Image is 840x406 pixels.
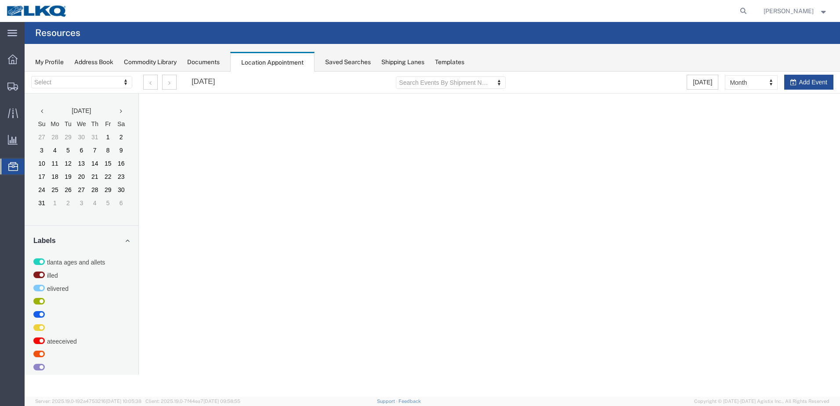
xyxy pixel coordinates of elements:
a: Support [377,399,399,404]
div: Location Appointment [230,52,315,72]
span: Server: 2025.19.0-192a4753216 [35,399,141,404]
div: Templates [435,58,464,67]
img: logo [6,4,68,18]
span: Adrienne Brown [764,6,814,16]
span: Client: 2025.19.0-7f44ea7 [145,399,240,404]
div: Shipping Lanes [381,58,424,67]
div: My Profile [35,58,64,67]
span: [DATE] 09:58:55 [203,399,240,404]
h4: Resources [35,22,80,44]
div: Commodity Library [124,58,177,67]
a: Feedback [398,399,421,404]
iframe: FS Legacy Container [25,72,840,397]
div: Address Book [74,58,113,67]
div: Documents [187,58,220,67]
button: [PERSON_NAME] [763,6,828,16]
span: [DATE] 10:05:38 [106,399,141,404]
div: Saved Searches [325,58,371,67]
span: Copyright © [DATE]-[DATE] Agistix Inc., All Rights Reserved [694,398,829,405]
